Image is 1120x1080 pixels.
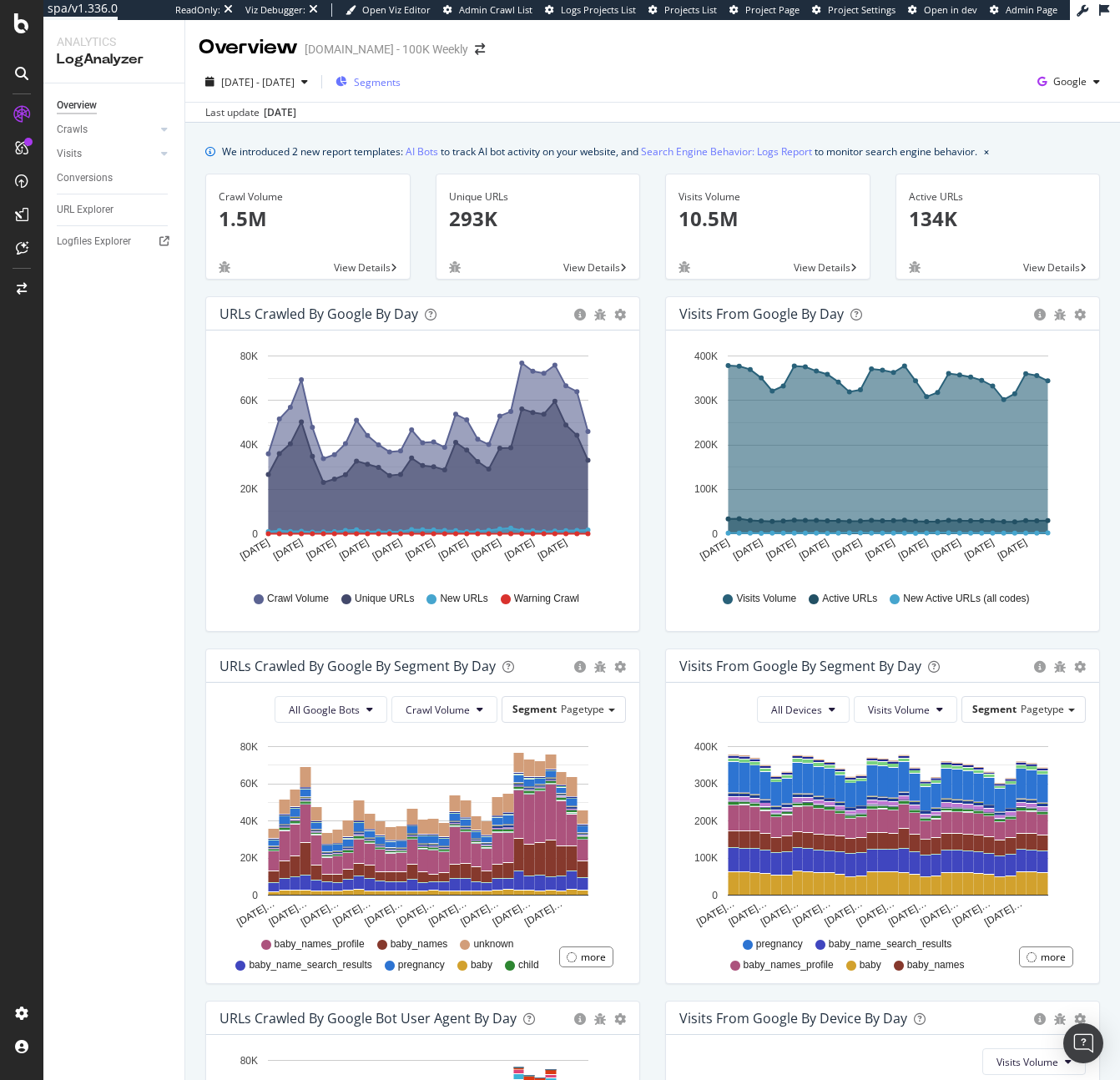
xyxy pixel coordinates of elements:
[744,958,834,972] span: baby_names_profile
[679,1010,907,1027] div: Visits From Google By Device By Day
[289,703,360,717] span: All Google Bots
[736,592,796,606] span: Visits Volume
[561,702,604,716] span: Pagetype
[275,696,387,723] button: All Google Bots
[57,145,156,163] a: Visits
[712,528,718,540] text: 0
[536,537,569,563] text: [DATE]
[57,33,171,50] div: Analytics
[1063,1023,1103,1063] div: Open Intercom Messenger
[199,33,298,62] div: Overview
[406,703,470,717] span: Crawl Volume
[219,344,620,576] svg: A chart.
[440,592,487,606] span: New URLs
[406,143,438,160] a: AI Bots
[240,778,258,790] text: 60K
[731,537,764,563] text: [DATE]
[57,145,82,163] div: Visits
[679,261,690,273] div: bug
[398,958,445,972] span: pregnancy
[594,309,606,320] div: bug
[664,3,717,16] span: Projects List
[896,537,930,563] text: [DATE]
[267,592,329,606] span: Crawl Volume
[57,169,173,187] a: Conversions
[57,121,156,139] a: Crawls
[449,204,628,233] p: 293K
[909,204,1087,233] p: 134K
[205,143,1100,160] div: info banner
[240,484,258,496] text: 20K
[574,309,586,320] div: circle-info
[908,3,977,17] a: Open in dev
[449,189,628,204] div: Unique URLs
[371,537,404,563] text: [DATE]
[219,736,620,930] div: A chart.
[252,890,258,901] text: 0
[514,592,579,606] span: Warning Crawl
[614,1013,626,1025] div: gear
[679,736,1080,930] svg: A chart.
[57,201,114,219] div: URL Explorer
[1021,702,1064,716] span: Pagetype
[863,537,896,563] text: [DATE]
[930,537,963,563] text: [DATE]
[679,658,921,674] div: Visits from Google By Segment By Day
[219,189,397,204] div: Crawl Volume
[275,937,365,951] span: baby_names_profile
[271,537,305,563] text: [DATE]
[907,958,965,972] span: baby_names
[1034,1013,1046,1025] div: circle-info
[909,189,1087,204] div: Active URLs
[581,950,606,964] div: more
[219,1010,517,1027] div: URLs Crawled by Google bot User Agent By Day
[1023,260,1080,275] span: View Details
[854,696,957,723] button: Visits Volume
[245,3,305,17] div: Viz Debugger:
[694,395,718,406] text: 300K
[812,3,895,17] a: Project Settings
[264,105,296,120] div: [DATE]
[57,169,113,187] div: Conversions
[679,344,1080,576] svg: A chart.
[240,741,258,753] text: 80K
[391,937,448,951] span: baby_names
[362,3,431,16] span: Open Viz Editor
[240,1055,258,1067] text: 80K
[1074,1013,1086,1025] div: gear
[924,3,977,16] span: Open in dev
[1054,1013,1066,1025] div: bug
[694,741,718,753] text: 400K
[518,958,539,972] span: child
[903,592,1029,606] span: New Active URLs (all codes)
[219,204,397,233] p: 1.5M
[57,233,131,250] div: Logfiles Explorer
[57,121,88,139] div: Crawls
[1031,68,1107,95] button: Google
[221,75,295,89] span: [DATE] - [DATE]
[240,395,258,406] text: 60K
[745,3,800,16] span: Project Page
[219,305,418,322] div: URLs Crawled by Google by day
[561,3,636,16] span: Logs Projects List
[729,3,800,17] a: Project Page
[962,537,996,563] text: [DATE]
[57,50,171,69] div: LogAnalyzer
[1054,309,1066,320] div: bug
[1054,661,1066,673] div: bug
[222,143,977,160] div: We introduced 2 new report templates: to track AI bot activity on your website, and to monitor se...
[252,528,258,540] text: 0
[694,351,718,362] text: 400K
[1074,661,1086,673] div: gear
[574,661,586,673] div: circle-info
[240,815,258,827] text: 40K
[614,309,626,320] div: gear
[764,537,798,563] text: [DATE]
[1074,309,1086,320] div: gear
[443,3,532,17] a: Admin Crawl List
[712,890,718,901] text: 0
[1034,661,1046,673] div: circle-info
[391,696,497,723] button: Crawl Volume
[990,3,1057,17] a: Admin Page
[470,537,503,563] text: [DATE]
